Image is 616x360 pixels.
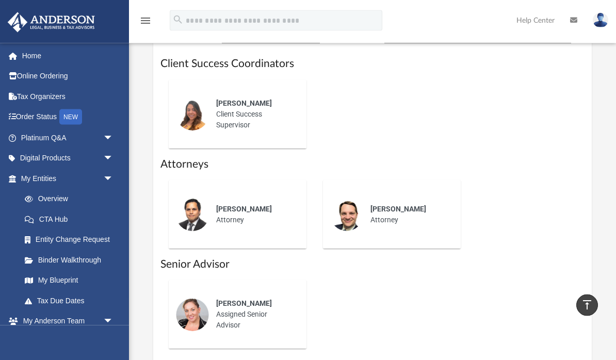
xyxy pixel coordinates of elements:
img: thumbnail [176,199,209,232]
h1: Senior Advisor [160,257,585,272]
img: thumbnail [176,299,209,332]
a: Home [7,45,129,66]
i: search [172,14,184,25]
a: Digital Productsarrow_drop_down [7,148,129,169]
a: menu [139,20,152,27]
a: vertical_align_top [576,294,598,316]
span: [PERSON_NAME] [216,205,272,214]
div: Assigned Senior Advisor [209,291,299,338]
span: arrow_drop_down [103,168,124,189]
span: arrow_drop_down [103,311,124,332]
a: My Anderson Teamarrow_drop_down [7,311,124,332]
span: [PERSON_NAME] [370,205,426,214]
div: Client Success Supervisor [209,91,299,138]
img: User Pic [593,13,608,28]
div: Attorney [209,197,299,233]
span: [PERSON_NAME] [216,300,272,308]
a: Online Ordering [7,66,129,87]
img: thumbnail [330,199,363,232]
a: My Entitiesarrow_drop_down [7,168,129,189]
a: Tax Due Dates [14,290,129,311]
span: [PERSON_NAME] [216,100,272,108]
a: Platinum Q&Aarrow_drop_down [7,127,129,148]
h1: Client Success Coordinators [160,57,585,72]
span: arrow_drop_down [103,148,124,169]
h1: Attorneys [160,157,585,172]
a: CTA Hub [14,209,129,230]
a: Binder Walkthrough [14,250,129,270]
a: Overview [14,189,129,209]
div: NEW [59,109,82,125]
div: Attorney [363,197,453,233]
a: Tax Organizers [7,86,129,107]
i: vertical_align_top [581,299,593,311]
img: thumbnail [176,98,209,131]
i: menu [139,14,152,27]
a: My Blueprint [14,270,124,291]
a: Order StatusNEW [7,107,129,128]
span: arrow_drop_down [103,127,124,149]
img: Anderson Advisors Platinum Portal [5,12,98,32]
a: Entity Change Request [14,230,129,250]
